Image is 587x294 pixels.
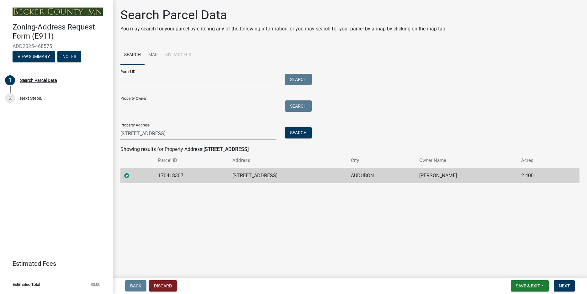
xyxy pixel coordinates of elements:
img: Becker County, Minnesota [13,8,103,16]
td: [PERSON_NAME] [415,168,517,183]
strong: [STREET_ADDRESS] [204,146,249,152]
wm-modal-confirm: Summary [13,54,55,59]
a: Search [120,45,145,65]
div: 1 [5,75,15,85]
button: Search [285,100,312,112]
a: Estimated Fees [5,257,103,270]
button: Search [285,127,312,138]
button: Back [125,280,146,291]
th: Acres [517,153,563,168]
div: 2 [5,93,15,103]
th: City [347,153,415,168]
td: AUDUBON [347,168,415,183]
th: Address [229,153,347,168]
wm-modal-confirm: Notes [57,54,81,59]
a: Map [145,45,161,65]
button: Save & Exit [511,280,549,291]
span: $0.00 [91,282,100,286]
td: 170418307 [154,168,228,183]
td: 2.400 [517,168,563,183]
span: Back [130,283,141,288]
button: Notes [57,51,81,62]
button: View Summary [13,51,55,62]
p: You may search for your parcel by entering any of the following information, or you may search fo... [120,25,447,33]
span: Estimated Total [13,282,40,286]
button: Search [285,74,312,85]
span: ADD2025-468575 [13,43,100,49]
div: Search Parcel Data [20,78,57,83]
button: Next [554,280,575,291]
span: Next [559,283,570,288]
h4: Zoning-Address Request Form (E911) [13,23,108,41]
button: Discard [149,280,177,291]
span: Save & Exit [516,283,540,288]
th: Parcel ID [154,153,228,168]
div: Showing results for Property Address: [120,146,579,153]
td: [STREET_ADDRESS] [229,168,347,183]
h1: Search Parcel Data [120,8,447,23]
th: Owner Name [415,153,517,168]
